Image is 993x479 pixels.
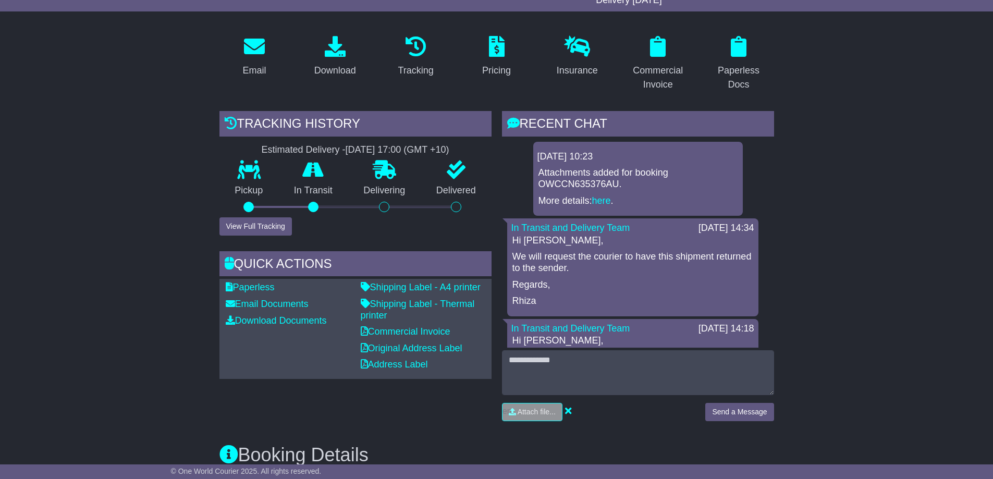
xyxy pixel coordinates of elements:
button: Send a Message [705,403,774,421]
a: In Transit and Delivery Team [511,223,630,233]
a: Commercial Invoice [623,32,693,95]
div: Email [242,64,266,78]
div: Estimated Delivery - [219,144,492,156]
p: Regards, [512,279,753,291]
div: Insurance [557,64,598,78]
div: [DATE] 14:34 [698,223,754,234]
div: [DATE] 17:00 (GMT +10) [346,144,449,156]
a: Tracking [391,32,440,81]
a: Pricing [475,32,518,81]
div: Tracking [398,64,433,78]
p: Hi [PERSON_NAME], [512,335,753,347]
a: Commercial Invoice [361,326,450,337]
div: [DATE] 14:18 [698,323,754,335]
a: Download [308,32,363,81]
a: Original Address Label [361,343,462,353]
div: Quick Actions [219,251,492,279]
a: Download Documents [226,315,327,326]
a: Insurance [550,32,605,81]
p: Delivering [348,185,421,196]
a: here [592,195,611,206]
div: Pricing [482,64,511,78]
a: Address Label [361,359,428,370]
div: [DATE] 10:23 [537,151,739,163]
p: Pickup [219,185,279,196]
p: More details: . [538,195,738,207]
a: In Transit and Delivery Team [511,323,630,334]
p: Attachments added for booking OWCCN635376AU. [538,167,738,190]
a: Paperless Docs [704,32,774,95]
div: Tracking history [219,111,492,139]
div: Commercial Invoice [630,64,686,92]
button: View Full Tracking [219,217,292,236]
div: Download [314,64,356,78]
a: Shipping Label - Thermal printer [361,299,475,321]
a: Shipping Label - A4 printer [361,282,481,292]
a: Email Documents [226,299,309,309]
p: Hi [PERSON_NAME], [512,235,753,247]
p: Delivered [421,185,492,196]
div: Paperless Docs [710,64,767,92]
p: We will request the courier to have this shipment returned to the sender. [512,251,753,274]
a: Paperless [226,282,275,292]
p: Rhiza [512,296,753,307]
div: RECENT CHAT [502,111,774,139]
p: In Transit [278,185,348,196]
h3: Booking Details [219,445,774,465]
a: Email [236,32,273,81]
span: © One World Courier 2025. All rights reserved. [171,467,322,475]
